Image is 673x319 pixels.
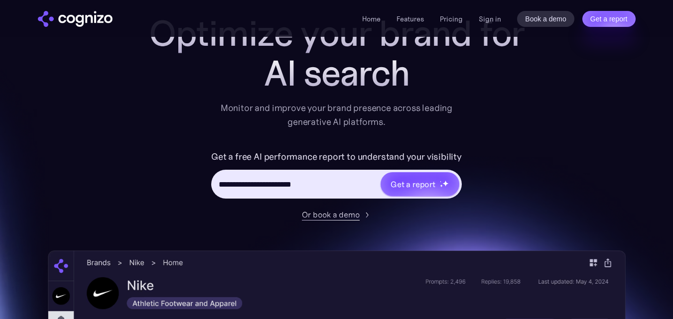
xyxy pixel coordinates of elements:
div: Monitor and improve your brand presence across leading generative AI platforms. [214,101,459,129]
img: cognizo logo [38,11,113,27]
a: Book a demo [517,11,574,27]
a: Get a reportstarstarstar [380,171,460,197]
a: Sign in [479,13,501,25]
img: star [440,184,443,188]
a: home [38,11,113,27]
img: star [442,180,449,187]
img: star [440,181,441,182]
a: Or book a demo [302,209,372,220]
label: Get a free AI performance report to understand your visibility [211,149,462,165]
div: AI search [137,53,536,93]
a: Get a report [582,11,636,27]
div: Or book a demo [302,209,360,220]
a: Pricing [440,14,463,23]
div: Get a report [391,178,435,190]
form: Hero URL Input Form [211,149,462,204]
a: Home [362,14,381,23]
a: Features [397,14,424,23]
